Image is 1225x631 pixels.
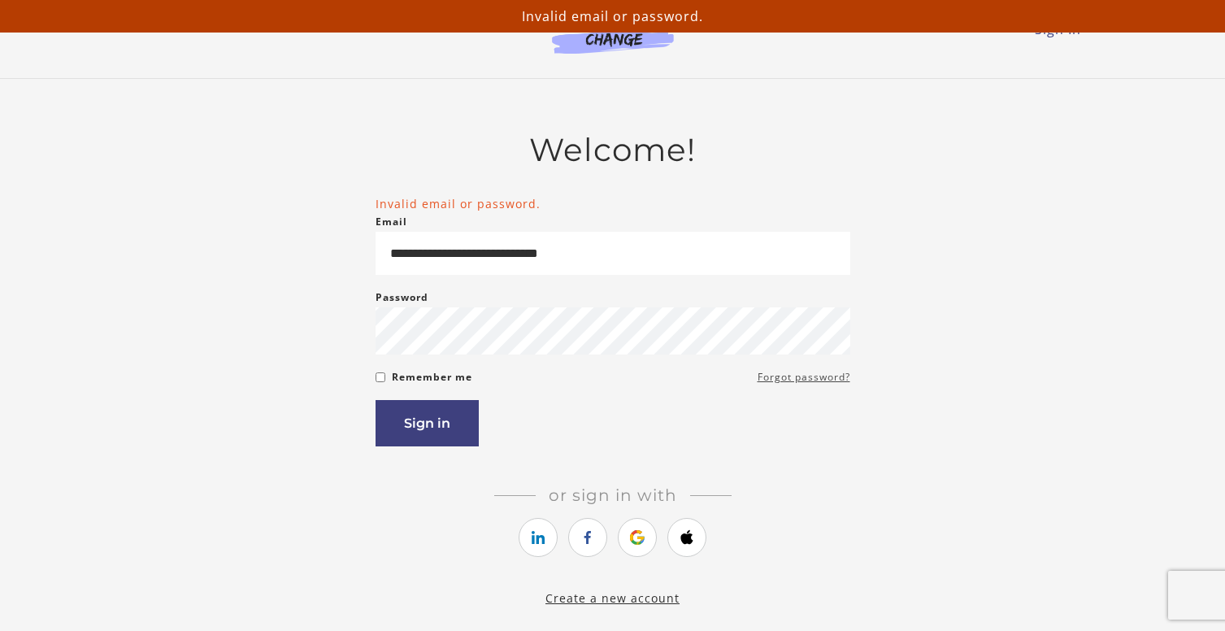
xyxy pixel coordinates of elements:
img: Agents of Change Logo [535,16,691,54]
a: Create a new account [545,590,680,606]
h2: Welcome! [376,131,850,169]
label: Remember me [392,368,472,387]
button: Sign in [376,400,479,446]
a: https://courses.thinkific.com/users/auth/google?ss%5Breferral%5D=&ss%5Buser_return_to%5D=&ss%5Bvi... [618,518,657,557]
label: Email [376,212,407,232]
p: Invalid email or password. [7,7,1218,26]
a: Forgot password? [758,368,850,387]
a: https://courses.thinkific.com/users/auth/linkedin?ss%5Breferral%5D=&ss%5Buser_return_to%5D=&ss%5B... [519,518,558,557]
a: https://courses.thinkific.com/users/auth/facebook?ss%5Breferral%5D=&ss%5Buser_return_to%5D=&ss%5B... [568,518,607,557]
li: Invalid email or password. [376,195,850,212]
span: Or sign in with [536,485,690,505]
label: Password [376,288,428,307]
a: https://courses.thinkific.com/users/auth/apple?ss%5Breferral%5D=&ss%5Buser_return_to%5D=&ss%5Bvis... [667,518,706,557]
